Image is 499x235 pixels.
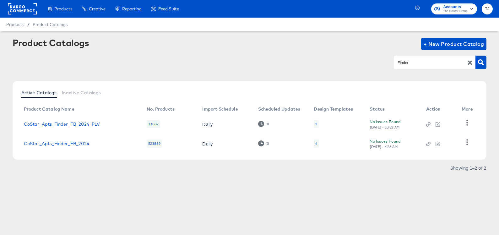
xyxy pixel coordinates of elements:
[89,6,106,11] span: Creative
[482,3,493,14] button: TJ
[314,139,319,148] div: 4
[457,104,480,114] th: More
[443,9,468,14] span: The CoStar Group
[314,107,353,112] div: Design Templates
[421,104,457,114] th: Action
[6,22,24,27] span: Products
[24,107,74,112] div: Product Catalog Name
[315,141,317,146] div: 4
[202,107,238,112] div: Import Schedule
[258,121,269,127] div: 0
[54,6,72,11] span: Products
[197,134,253,153] td: Daily
[158,6,179,11] span: Feed Suite
[396,59,463,66] input: Search Product Catalogs
[147,139,162,148] div: 523889
[24,22,33,27] span: /
[267,141,269,146] div: 0
[21,90,57,95] span: Active Catalogs
[450,166,486,170] div: Showing 1–2 of 2
[484,5,490,13] span: TJ
[147,107,175,112] div: No. Products
[421,38,487,50] button: + New Product Catalog
[443,4,468,10] span: Accounts
[62,90,101,95] span: Inactive Catalogs
[365,104,421,114] th: Status
[197,114,253,134] td: Daily
[24,141,89,146] a: CoStar_Apts_Finder_FB_2024
[267,122,269,126] div: 0
[258,140,269,146] div: 0
[147,120,160,128] div: 33882
[258,107,301,112] div: Scheduled Updates
[314,120,318,128] div: 1
[13,38,89,48] div: Product Catalogs
[33,22,68,27] a: Product Catalogs
[315,122,317,127] div: 1
[24,122,100,127] a: CoStar_Apts_Finder_FB_2024_PLV
[424,40,484,48] span: + New Product Catalog
[431,3,477,14] button: AccountsThe CoStar Group
[122,6,142,11] span: Reporting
